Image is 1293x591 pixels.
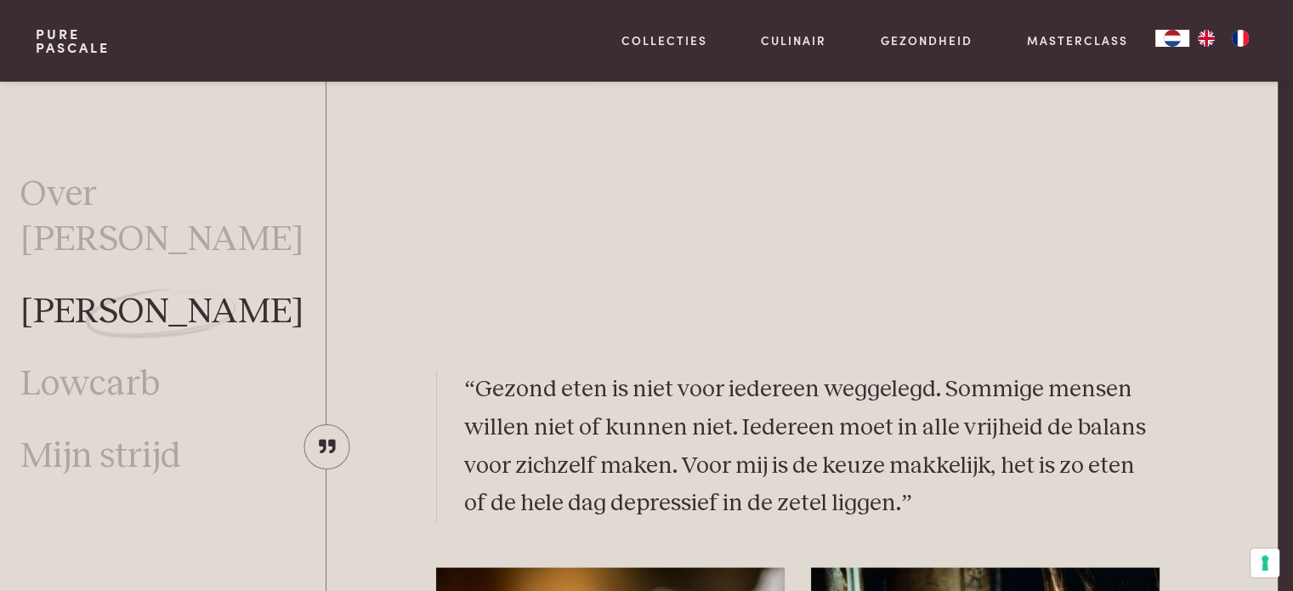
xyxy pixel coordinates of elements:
[1155,30,1189,47] a: NL
[20,289,303,334] a: [PERSON_NAME]
[881,31,973,49] a: Gezondheid
[621,31,707,49] a: Collecties
[20,434,181,479] a: Mijn strijd
[20,172,326,262] a: Over [PERSON_NAME]
[761,31,826,49] a: Culinair
[1155,30,1257,47] aside: Language selected: Nederlands
[1189,30,1257,47] ul: Language list
[1189,30,1223,47] a: EN
[1027,31,1128,49] a: Masterclass
[464,370,1159,523] p: “Gezond eten is niet voor iedereen weggelegd. Sommige mensen willen niet of kunnen niet. Iedereen...
[1250,548,1279,577] button: Uw voorkeuren voor toestemming voor trackingtechnologieën
[1223,30,1257,47] a: FR
[20,361,160,406] a: Lowcarb
[1155,30,1189,47] div: Language
[36,27,110,54] a: PurePascale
